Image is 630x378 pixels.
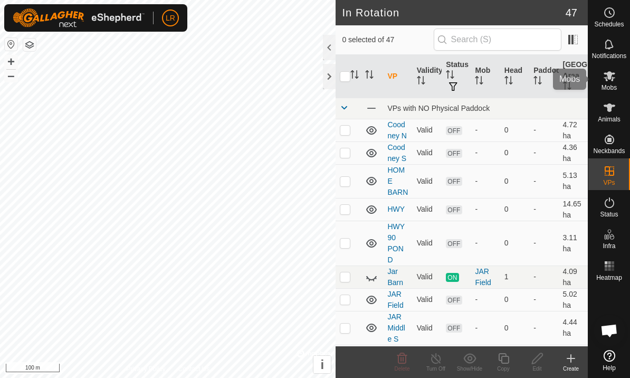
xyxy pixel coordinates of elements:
[500,164,529,198] td: 0
[413,119,442,141] td: Valid
[603,243,615,249] span: Infra
[387,313,405,343] a: JAR Middle S
[504,78,513,86] p-sorticon: Activate to sort
[383,55,412,98] th: VP
[5,69,17,82] button: –
[387,290,403,309] a: JAR Field
[446,177,462,186] span: OFF
[475,147,495,158] div: -
[593,148,625,154] span: Neckbands
[446,149,462,158] span: OFF
[350,72,359,80] p-sorticon: Activate to sort
[475,78,483,86] p-sorticon: Activate to sort
[387,104,584,112] div: VPs with NO Physical Paddock
[559,119,588,141] td: 4.72 ha
[529,221,558,266] td: -
[475,176,495,187] div: -
[500,119,529,141] td: 0
[434,29,561,51] input: Search (S)
[446,296,462,305] span: OFF
[471,55,500,98] th: Mob
[500,141,529,164] td: 0
[588,346,630,375] a: Help
[529,55,558,98] th: Paddock
[596,275,622,281] span: Heatmap
[13,8,145,27] img: Gallagher Logo
[126,364,166,374] a: Privacy Policy
[529,288,558,311] td: -
[529,164,558,198] td: -
[500,266,529,288] td: 1
[529,311,558,345] td: -
[603,179,615,186] span: VPs
[387,205,405,213] a: HWY
[559,221,588,266] td: 3.11 ha
[563,83,571,91] p-sorticon: Activate to sort
[446,126,462,135] span: OFF
[413,164,442,198] td: Valid
[413,141,442,164] td: Valid
[5,38,17,51] button: Reset Map
[592,53,626,59] span: Notifications
[486,365,520,373] div: Copy
[602,84,617,91] span: Mobs
[313,356,331,373] button: i
[446,324,462,333] span: OFF
[603,365,616,371] span: Help
[413,266,442,288] td: Valid
[446,273,459,282] span: ON
[342,34,433,45] span: 0 selected of 47
[387,267,403,287] a: Jar Barn
[442,55,471,98] th: Status
[475,238,495,249] div: -
[413,198,442,221] td: Valid
[500,288,529,311] td: 0
[559,198,588,221] td: 14.65 ha
[413,55,442,98] th: Validity
[533,78,542,86] p-sorticon: Activate to sort
[475,204,495,215] div: -
[559,164,588,198] td: 5.13 ha
[417,78,425,86] p-sorticon: Activate to sort
[594,21,624,27] span: Schedules
[453,365,486,373] div: Show/Hide
[598,116,621,122] span: Animals
[446,205,462,214] span: OFF
[529,198,558,221] td: -
[529,266,558,288] td: -
[321,357,324,372] span: i
[23,39,36,51] button: Map Layers
[500,221,529,266] td: 0
[365,72,374,80] p-sorticon: Activate to sort
[475,266,495,288] div: JAR Field
[475,323,495,334] div: -
[387,143,406,163] a: Coodney S
[559,55,588,98] th: [GEOGRAPHIC_DATA] Area
[413,221,442,266] td: Valid
[387,166,408,196] a: HOME BARN
[395,366,410,372] span: Delete
[500,198,529,221] td: 0
[566,5,577,21] span: 47
[387,222,404,264] a: HWY 90 POND
[559,266,588,288] td: 4.09 ha
[166,13,175,24] span: LR
[475,294,495,305] div: -
[554,365,588,373] div: Create
[178,364,209,374] a: Contact Us
[559,141,588,164] td: 4.36 ha
[529,141,558,164] td: -
[446,239,462,248] span: OFF
[419,365,453,373] div: Turn Off
[446,72,454,80] p-sorticon: Activate to sort
[594,315,625,346] a: Open chat
[520,365,554,373] div: Edit
[559,311,588,345] td: 4.44 ha
[600,211,618,218] span: Status
[413,288,442,311] td: Valid
[475,125,495,136] div: -
[500,55,529,98] th: Head
[529,119,558,141] td: -
[5,55,17,68] button: +
[387,120,407,140] a: Coodney N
